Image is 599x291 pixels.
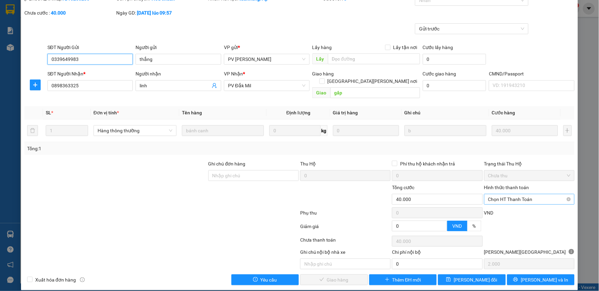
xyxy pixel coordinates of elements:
[47,44,133,51] div: SĐT Người Gửi
[484,185,529,190] label: Hình thức thanh toán
[423,71,456,76] label: Cước giao hàng
[18,11,55,36] strong: CÔNG TY TNHH [GEOGRAPHIC_DATA] 214 QL13 - P.26 - Q.BÌNH THẠNH - TP HCM 1900888606
[33,276,79,284] span: Xuất hóa đơn hàng
[224,44,310,51] div: VP gửi
[392,276,421,284] span: Thêm ĐH mới
[569,249,574,254] span: info-circle
[224,71,243,76] span: VP Nhận
[286,110,310,115] span: Định lượng
[392,248,482,259] div: Chi phí nội bộ
[27,125,38,136] button: delete
[567,197,571,201] span: close-circle
[492,125,558,136] input: 0
[68,47,85,51] span: PV Đắk Mil
[30,82,40,88] span: plus
[419,24,524,34] span: Gửi trước
[182,110,202,115] span: Tên hàng
[391,44,420,51] span: Lấy tận nơi
[51,10,66,16] b: 40.000
[392,185,414,190] span: Tổng cước
[488,194,571,204] span: Chọn HT Thanh Toán
[473,223,476,229] span: %
[328,53,420,64] input: Dọc đường
[228,81,306,91] span: PV Đắk Mil
[94,110,119,115] span: Đơn vị tính
[208,170,299,181] input: Ghi chú đơn hàng
[397,160,458,167] span: Phí thu hộ khách nhận trả
[492,110,515,115] span: Cước hàng
[98,126,172,136] span: Hàng thông thường
[52,47,63,57] span: Nơi nhận:
[321,125,328,136] span: kg
[446,277,451,283] span: save
[47,70,133,77] div: SĐT Người Nhận
[27,145,231,152] div: Tổng: 1
[438,274,506,285] button: save[PERSON_NAME] đổi
[423,45,453,50] label: Cước lấy hàng
[454,276,497,284] span: [PERSON_NAME] đổi
[369,274,437,285] button: plusThêm ĐH mới
[325,77,420,85] span: [GEOGRAPHIC_DATA][PERSON_NAME] nơi
[484,160,575,167] div: Trạng thái Thu Hộ
[312,53,328,64] span: Lấy
[30,80,41,90] button: plus
[46,110,51,115] span: SL
[484,210,494,216] span: VND
[489,70,575,77] div: CMND/Passport
[521,276,568,284] span: [PERSON_NAME] và In
[299,209,391,221] div: Phụ thu
[23,41,79,46] strong: BIÊN NHẬN GỬI HÀNG HOÁ
[261,276,277,284] span: Yêu cầu
[484,248,575,259] div: [PERSON_NAME][GEOGRAPHIC_DATA]
[333,125,399,136] input: 0
[231,274,299,285] button: exclamation-circleYêu cầu
[300,259,391,269] input: Nhập ghi chú
[23,49,34,53] span: VP 214
[7,15,16,32] img: logo
[423,54,487,65] input: Cước lấy hàng
[212,83,217,88] span: user-add
[330,87,420,98] input: Dọc đường
[423,80,487,91] input: Cước giao hàng
[137,10,172,16] b: [DATE] lúc 09:57
[136,44,221,51] div: Người gửi
[385,277,390,283] span: plus
[513,277,518,283] span: printer
[66,25,96,30] span: 21410250637
[116,9,207,17] div: Ngày GD:
[312,87,330,98] span: Giao
[136,70,221,77] div: Người nhận
[253,277,258,283] span: exclamation-circle
[24,9,115,17] div: Chưa cước :
[563,125,572,136] button: plus
[182,125,264,136] input: VD: Bàn, Ghế
[299,223,391,234] div: Giảm giá
[7,47,14,57] span: Nơi gửi:
[312,45,332,50] span: Lấy hàng
[312,71,334,76] span: Giao hàng
[488,171,571,181] span: Chưa thu
[300,248,391,259] div: Ghi chú nội bộ nhà xe
[300,161,316,166] span: Thu Hộ
[453,223,462,229] span: VND
[333,110,358,115] span: Giá trị hàng
[300,274,368,285] button: checkGiao hàng
[64,30,96,36] span: 16:49:10 [DATE]
[228,54,306,64] span: PV Tân Bình
[402,106,489,119] th: Ghi chú
[507,274,575,285] button: printer[PERSON_NAME] và In
[208,161,246,166] label: Ghi chú đơn hàng
[405,125,487,136] input: Ghi Chú
[299,236,391,248] div: Chưa thanh toán
[80,277,85,282] span: info-circle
